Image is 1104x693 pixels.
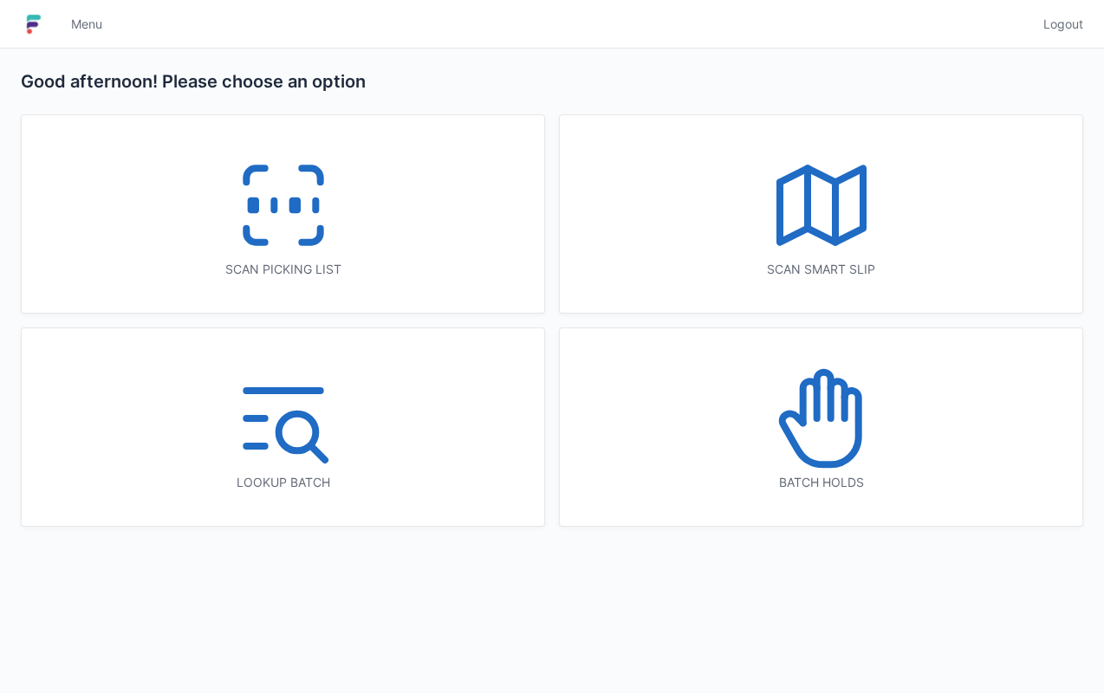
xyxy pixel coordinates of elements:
[56,474,510,491] div: Lookup batch
[594,474,1048,491] div: Batch holds
[1033,9,1083,40] a: Logout
[21,114,545,314] a: Scan picking list
[56,261,510,278] div: Scan picking list
[559,327,1083,527] a: Batch holds
[559,114,1083,314] a: Scan smart slip
[21,69,1083,94] h2: Good afternoon! Please choose an option
[21,327,545,527] a: Lookup batch
[61,9,113,40] a: Menu
[1043,16,1083,33] span: Logout
[21,10,47,38] img: logo-small.jpg
[71,16,102,33] span: Menu
[594,261,1048,278] div: Scan smart slip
